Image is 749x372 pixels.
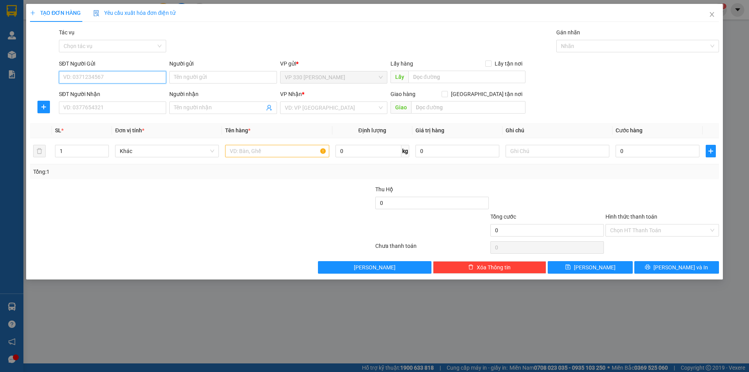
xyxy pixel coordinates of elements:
span: Yêu cầu xuất hóa đơn điện tử [93,10,176,16]
span: close [709,11,715,18]
span: Tổng cước [490,214,516,220]
span: Khác [120,145,214,157]
input: Dọc đường [408,71,525,83]
div: Chưa thanh toán [374,242,490,255]
button: printer[PERSON_NAME] và In [634,261,719,274]
label: Gán nhãn [556,29,580,36]
button: Close [701,4,723,26]
input: 0 [415,145,499,157]
span: printer [645,264,650,271]
span: Xóa Thông tin [477,263,511,272]
button: plus [37,101,50,113]
button: deleteXóa Thông tin [433,261,547,274]
label: Hình thức thanh toán [605,214,657,220]
input: Ghi Chú [506,145,609,157]
div: Người gửi [169,59,277,68]
span: Giao hàng [390,91,415,97]
span: save [565,264,571,271]
span: [PERSON_NAME] và In [653,263,708,272]
input: VD: Bàn, Ghế [225,145,329,157]
span: TẠO ĐƠN HÀNG [30,10,81,16]
span: [PERSON_NAME] [574,263,616,272]
span: [PERSON_NAME] [354,263,396,272]
img: icon [93,10,99,16]
span: Cước hàng [616,127,643,133]
span: plus [30,10,35,16]
span: kg [401,145,409,157]
span: delete [468,264,474,271]
span: user-add [266,105,272,111]
button: save[PERSON_NAME] [548,261,632,274]
button: [PERSON_NAME] [318,261,431,274]
input: Dọc đường [411,101,525,114]
th: Ghi chú [502,123,612,138]
button: delete [33,145,46,157]
div: Tổng: 1 [33,167,289,176]
span: Đơn vị tính [115,127,144,133]
span: [GEOGRAPHIC_DATA] tận nơi [448,90,525,98]
span: plus [38,104,50,110]
span: VP Nhận [280,91,302,97]
span: Giá trị hàng [415,127,444,133]
button: plus [706,145,716,157]
div: Người nhận [169,90,277,98]
div: SĐT Người Nhận [59,90,166,98]
span: VP 330 Lê Duẫn [285,71,383,83]
span: Lấy hàng [390,61,413,67]
span: SL [55,127,61,133]
label: Tác vụ [59,29,75,36]
span: Lấy tận nơi [492,59,525,68]
span: Tên hàng [225,127,250,133]
span: Lấy [390,71,408,83]
span: Định lượng [359,127,386,133]
span: Giao [390,101,411,114]
span: Thu Hộ [375,186,393,192]
span: plus [706,148,715,154]
div: SĐT Người Gửi [59,59,166,68]
div: VP gửi [280,59,387,68]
